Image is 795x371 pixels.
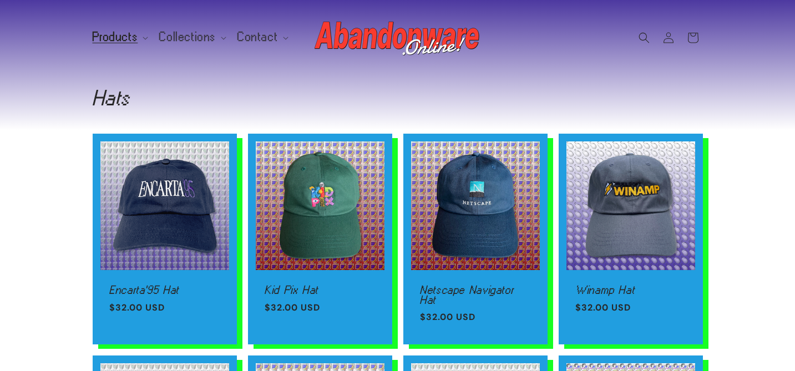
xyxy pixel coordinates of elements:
[310,11,485,64] a: Abandonware
[237,32,278,42] span: Contact
[632,26,656,50] summary: Search
[109,285,220,295] a: Encarta'95 Hat
[93,32,138,42] span: Products
[231,26,293,49] summary: Contact
[153,26,231,49] summary: Collections
[86,26,153,49] summary: Products
[315,16,481,60] img: Abandonware
[575,285,686,295] a: Winamp Hat
[159,32,216,42] span: Collections
[420,285,531,304] a: Netscape Navigator Hat
[265,285,376,295] a: Kid Pix Hat
[93,89,703,106] h1: Hats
